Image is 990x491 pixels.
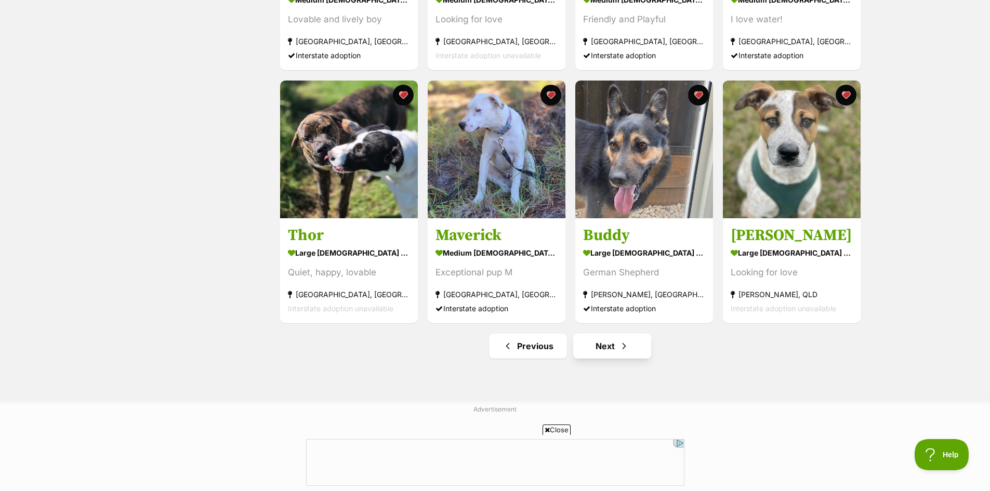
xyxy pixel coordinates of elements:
[583,225,705,245] h3: Buddy
[731,304,836,313] span: Interstate adoption unavailable
[288,225,410,245] h3: Thor
[723,218,861,323] a: [PERSON_NAME] large [DEMOGRAPHIC_DATA] Dog Looking for love [PERSON_NAME], QLD Interstate adoptio...
[435,301,558,315] div: Interstate adoption
[288,13,410,27] div: Lovable and lively boy
[688,85,709,105] button: favourite
[731,287,853,301] div: [PERSON_NAME], QLD
[435,51,541,60] span: Interstate adoption unavailable
[731,225,853,245] h3: [PERSON_NAME]
[393,85,414,105] button: favourite
[288,266,410,280] div: Quiet, happy, lovable
[731,49,853,63] div: Interstate adoption
[723,81,861,218] img: Jackson
[583,13,705,27] div: Friendly and Playful
[279,334,862,359] nav: Pagination
[915,439,969,470] iframe: Help Scout Beacon - Open
[583,245,705,260] div: large [DEMOGRAPHIC_DATA] Dog
[435,35,558,49] div: [GEOGRAPHIC_DATA], [GEOGRAPHIC_DATA]
[583,35,705,49] div: [GEOGRAPHIC_DATA], [GEOGRAPHIC_DATA]
[435,245,558,260] div: medium [DEMOGRAPHIC_DATA] Dog
[731,245,853,260] div: large [DEMOGRAPHIC_DATA] Dog
[575,81,713,218] img: Buddy
[435,287,558,301] div: [GEOGRAPHIC_DATA], [GEOGRAPHIC_DATA]
[543,424,571,435] span: Close
[731,35,853,49] div: [GEOGRAPHIC_DATA], [GEOGRAPHIC_DATA]
[583,49,705,63] div: Interstate adoption
[731,266,853,280] div: Looking for love
[288,304,393,313] span: Interstate adoption unavailable
[288,245,410,260] div: large [DEMOGRAPHIC_DATA] Dog
[435,13,558,27] div: Looking for love
[288,35,410,49] div: [GEOGRAPHIC_DATA], [GEOGRAPHIC_DATA]
[280,81,418,218] img: Thor
[288,49,410,63] div: Interstate adoption
[836,85,856,105] button: favourite
[489,334,567,359] a: Previous page
[540,85,561,105] button: favourite
[288,287,410,301] div: [GEOGRAPHIC_DATA], [GEOGRAPHIC_DATA]
[731,13,853,27] div: I love water!
[306,439,684,486] iframe: Advertisement
[280,218,418,323] a: Thor large [DEMOGRAPHIC_DATA] Dog Quiet, happy, lovable [GEOGRAPHIC_DATA], [GEOGRAPHIC_DATA] Inte...
[435,225,558,245] h3: Maverick
[428,218,565,323] a: Maverick medium [DEMOGRAPHIC_DATA] Dog Exceptional pup M [GEOGRAPHIC_DATA], [GEOGRAPHIC_DATA] Int...
[435,266,558,280] div: Exceptional pup M
[575,218,713,323] a: Buddy large [DEMOGRAPHIC_DATA] Dog German Shepherd [PERSON_NAME], [GEOGRAPHIC_DATA] Interstate ad...
[583,301,705,315] div: Interstate adoption
[583,266,705,280] div: German Shepherd
[428,81,565,218] img: Maverick
[583,287,705,301] div: [PERSON_NAME], [GEOGRAPHIC_DATA]
[573,334,651,359] a: Next page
